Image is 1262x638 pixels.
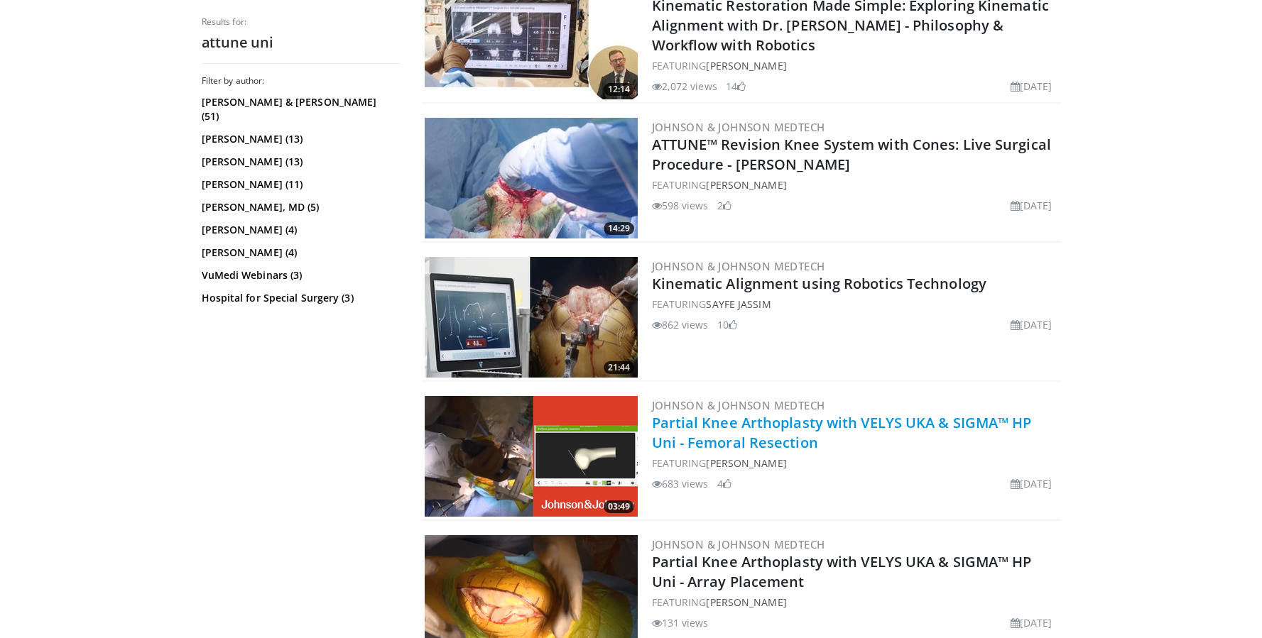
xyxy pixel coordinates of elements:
span: 14:29 [604,222,634,235]
a: [PERSON_NAME] & [PERSON_NAME] (51) [202,95,397,123]
li: 2 [717,198,731,213]
div: FEATURING [652,297,1058,312]
a: [PERSON_NAME] [706,59,786,72]
span: 03:49 [604,500,634,513]
a: Hospital for Special Surgery (3) [202,291,397,305]
div: FEATURING [652,595,1058,610]
a: Partial Knee Arthoplasty with VELYS UKA & SIGMA™ HP Uni - Array Placement [652,552,1032,591]
span: 12:14 [604,83,634,96]
li: 862 views [652,317,709,332]
li: 4 [717,476,731,491]
h3: Filter by author: [202,75,401,87]
a: VuMedi Webinars (3) [202,268,397,282]
a: Johnson & Johnson MedTech [652,398,825,412]
li: [DATE] [1011,317,1052,332]
li: 2,072 views [652,79,717,94]
h2: attune uni [202,33,401,52]
a: Johnson & Johnson MedTech [652,259,825,273]
div: FEATURING [652,456,1058,471]
a: [PERSON_NAME] [706,456,786,470]
li: [DATE] [1011,79,1052,94]
div: FEATURING [652,177,1058,192]
a: [PERSON_NAME] (13) [202,155,397,169]
a: 14:29 [425,118,638,238]
li: 131 views [652,615,709,630]
a: Partial Knee Arthoplasty with VELYS UKA & SIGMA™ HP Uni - Femoral Resection [652,413,1032,452]
a: [PERSON_NAME], MD (5) [202,200,397,214]
div: FEATURING [652,58,1058,73]
li: [DATE] [1011,615,1052,630]
a: ATTUNE™ Revision Knee System with Cones: Live Surgical Procedure - [PERSON_NAME] [652,135,1051,174]
a: Johnson & Johnson MedTech [652,537,825,551]
li: 598 views [652,198,709,213]
img: 705d66c7-7729-4914-89a6-8e718c27a9fe.300x170_q85_crop-smart_upscale.jpg [425,118,638,238]
a: [PERSON_NAME] (4) [202,223,397,237]
span: 21:44 [604,361,634,374]
a: [PERSON_NAME] (4) [202,246,397,260]
a: [PERSON_NAME] (11) [202,177,397,192]
li: [DATE] [1011,198,1052,213]
img: 85482610-0380-4aae-aa4a-4a9be0c1a4f1.300x170_q85_crop-smart_upscale.jpg [425,257,638,378]
a: Kinematic Alignment using Robotics Technology [652,274,987,293]
a: Johnson & Johnson MedTech [652,120,825,134]
li: 14 [726,79,746,94]
a: 03:49 [425,396,638,517]
li: 10 [717,317,737,332]
a: [PERSON_NAME] (13) [202,132,397,146]
img: 13513cbe-2183-4149-ad2a-2a4ce2ec625a.png.300x170_q85_crop-smart_upscale.png [425,396,638,517]
a: [PERSON_NAME] [706,595,786,609]
p: Results for: [202,16,401,28]
li: 683 views [652,476,709,491]
a: [PERSON_NAME] [706,178,786,192]
li: [DATE] [1011,476,1052,491]
a: Sayfe Jassim [706,297,771,311]
a: 21:44 [425,257,638,378]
